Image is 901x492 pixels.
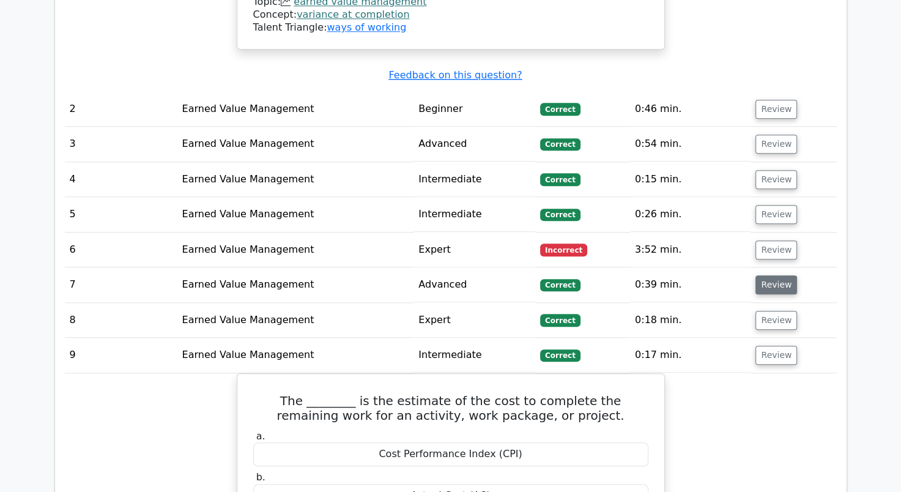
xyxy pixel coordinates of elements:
[413,162,535,197] td: Intermediate
[388,69,522,81] a: Feedback on this question?
[630,267,751,302] td: 0:39 min.
[755,346,797,365] button: Review
[413,233,535,267] td: Expert
[65,162,177,197] td: 4
[177,162,413,197] td: Earned Value Management
[540,138,580,151] span: Correct
[65,267,177,302] td: 7
[177,267,413,302] td: Earned Value Management
[413,127,535,162] td: Advanced
[253,442,648,466] div: Cost Performance Index (CPI)
[540,209,580,221] span: Correct
[413,303,535,338] td: Expert
[256,471,265,483] span: b.
[630,162,751,197] td: 0:15 min.
[177,92,413,127] td: Earned Value Management
[177,233,413,267] td: Earned Value Management
[755,135,797,154] button: Review
[413,338,535,373] td: Intermediate
[177,303,413,338] td: Earned Value Management
[413,197,535,232] td: Intermediate
[630,127,751,162] td: 0:54 min.
[540,244,587,256] span: Incorrect
[755,170,797,189] button: Review
[413,267,535,302] td: Advanced
[65,127,177,162] td: 3
[755,311,797,330] button: Review
[755,100,797,119] button: Review
[630,197,751,232] td: 0:26 min.
[297,9,409,20] a: variance at completion
[65,338,177,373] td: 9
[65,197,177,232] td: 5
[540,103,580,115] span: Correct
[540,349,580,362] span: Correct
[630,303,751,338] td: 0:18 min.
[177,197,413,232] td: Earned Value Management
[65,233,177,267] td: 6
[177,338,413,373] td: Earned Value Management
[65,92,177,127] td: 2
[252,393,650,423] h5: The ________ is the estimate of the cost to complete the remaining work for an activity, work pac...
[630,92,751,127] td: 0:46 min.
[327,21,406,33] a: ways of working
[65,303,177,338] td: 8
[413,92,535,127] td: Beginner
[755,275,797,294] button: Review
[630,338,751,373] td: 0:17 min.
[540,279,580,291] span: Correct
[540,173,580,185] span: Correct
[177,127,413,162] td: Earned Value Management
[755,205,797,224] button: Review
[540,314,580,326] span: Correct
[256,430,265,442] span: a.
[755,240,797,259] button: Review
[253,9,648,21] div: Concept:
[630,233,751,267] td: 3:52 min.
